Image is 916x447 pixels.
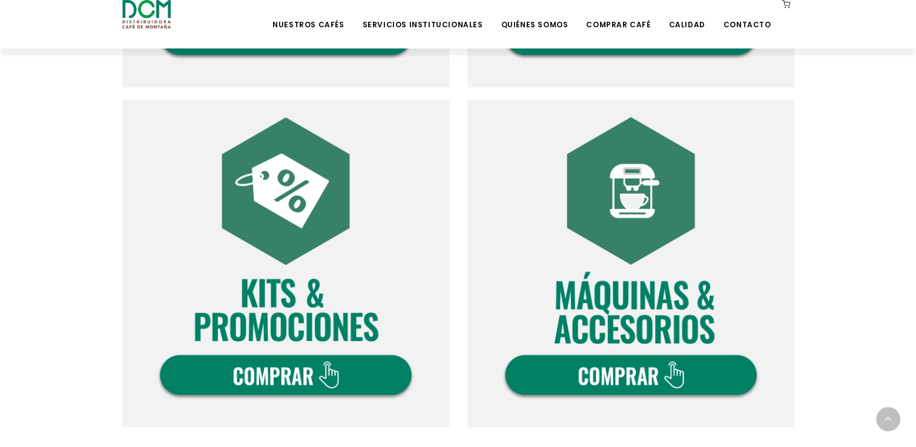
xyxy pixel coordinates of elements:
a: Nuestros Cafés [265,1,351,30]
img: DCM-WEB-BOT-COMPRA-V2024-04.png [467,100,794,427]
a: Servicios Institucionales [355,1,490,30]
a: Comprar Café [579,1,657,30]
a: Contacto [716,1,779,30]
a: Quiénes Somos [493,1,575,30]
a: Calidad [661,1,712,30]
img: DCM-WEB-BOT-COMPRA-V2024-03.png [122,100,449,427]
